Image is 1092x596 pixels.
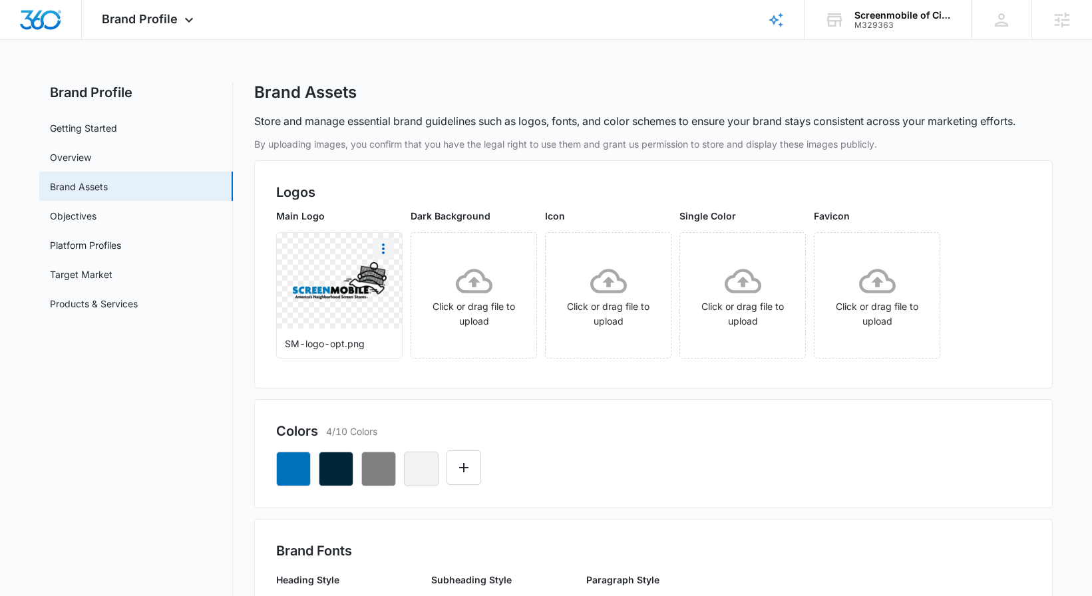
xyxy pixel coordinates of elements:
[815,233,940,358] span: Click or drag file to upload
[276,209,403,223] p: Main Logo
[285,337,394,351] p: SM-logo-opt.png
[50,180,108,194] a: Brand Assets
[546,233,671,358] span: Click or drag file to upload
[854,21,952,30] div: account id
[254,82,357,102] h1: Brand Assets
[39,82,233,102] h2: Brand Profile
[411,233,536,358] span: Click or drag file to upload
[276,182,1031,202] h2: Logos
[404,452,439,486] button: Remove
[50,150,91,164] a: Overview
[373,238,394,259] button: More
[50,297,138,311] a: Products & Services
[319,452,353,486] button: Remove
[411,263,536,329] div: Click or drag file to upload
[254,113,1015,129] p: Store and manage essential brand guidelines such as logos, fonts, and color schemes to ensure you...
[50,121,117,135] a: Getting Started
[411,209,537,223] p: Dark Background
[854,10,952,21] div: account name
[361,452,396,486] button: Remove
[680,233,805,358] span: Click or drag file to upload
[276,573,426,587] p: Heading Style
[102,12,178,26] span: Brand Profile
[545,209,671,223] p: Icon
[293,262,387,299] img: User uploaded logo
[815,263,940,329] div: Click or drag file to upload
[447,450,481,485] button: Edit Color
[814,209,940,223] p: Favicon
[546,263,671,329] div: Click or drag file to upload
[326,424,377,438] p: 4/10 Colors
[254,137,1053,151] p: By uploading images, you confirm that you have the legal right to use them and grant us permissio...
[50,209,96,223] a: Objectives
[50,238,121,252] a: Platform Profiles
[276,452,311,486] button: Remove
[680,263,805,329] div: Click or drag file to upload
[276,541,1031,561] h2: Brand Fonts
[679,209,806,223] p: Single Color
[276,421,318,441] h2: Colors
[586,573,736,587] p: Paragraph Style
[50,267,112,281] a: Target Market
[431,573,581,587] p: Subheading Style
